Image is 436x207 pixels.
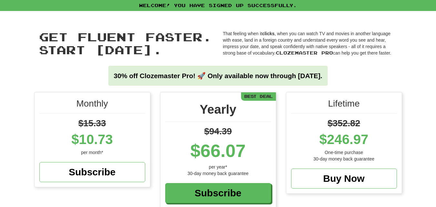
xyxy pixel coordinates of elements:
[223,30,397,56] p: That feeling when it , when you can watch TV and movies in another language with ease, land in a ...
[39,162,145,182] a: Subscribe
[291,130,397,149] div: $246.97
[165,183,271,203] a: Subscribe
[262,31,275,36] strong: clicks
[39,149,145,156] div: per month*
[328,118,360,128] span: $352.82
[165,138,271,164] div: $66.07
[165,170,271,177] div: 30-day money back guarantee
[165,100,271,122] div: Yearly
[165,164,271,170] div: per year*
[291,97,397,114] div: Lifetime
[241,92,276,100] div: Best Deal
[39,30,212,57] span: Get fluent faster. Start [DATE].
[78,118,106,128] span: $15.33
[39,130,145,149] div: $10.73
[291,169,397,189] a: Buy Now
[291,149,397,156] div: One-time purchase
[291,156,397,162] div: 30-day money back guarantee
[204,126,232,136] span: $94.39
[114,72,322,79] strong: 30% off Clozemaster Pro! 🚀 Only available now through [DATE].
[276,50,333,56] span: Clozemaster Pro
[39,97,145,114] div: Monthly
